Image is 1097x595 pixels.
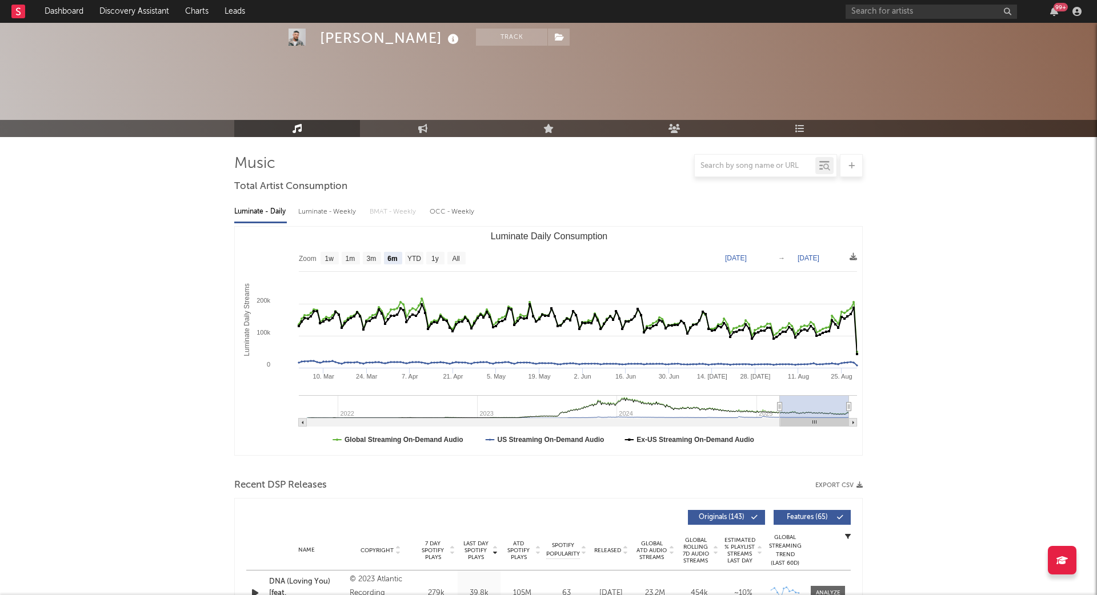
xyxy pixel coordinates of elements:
text: 14. [DATE] [697,373,727,380]
span: Estimated % Playlist Streams Last Day [724,537,755,564]
text: All [452,255,459,263]
text: 11. Aug [788,373,809,380]
text: 28. [DATE] [740,373,770,380]
span: 7 Day Spotify Plays [418,540,448,561]
span: Copyright [361,547,394,554]
div: Luminate - Weekly [298,202,358,222]
button: Features(65) [774,510,851,525]
button: 99+ [1050,7,1058,16]
text: 1w [325,255,334,263]
span: Global Rolling 7D Audio Streams [680,537,711,564]
text: → [778,254,785,262]
text: 6m [387,255,397,263]
div: Global Streaming Trend (Last 60D) [768,533,802,568]
text: 21. Apr [443,373,463,380]
text: 200k [257,297,270,304]
svg: Luminate Daily Consumption [235,227,863,455]
text: 7. Apr [402,373,418,380]
text: Global Streaming On-Demand Audio [345,436,463,444]
button: Originals(143) [688,510,765,525]
text: 19. May [528,373,551,380]
span: Originals ( 143 ) [695,514,748,521]
text: 16. Jun [615,373,636,380]
text: 1y [431,255,439,263]
text: US Streaming On-Demand Audio [498,436,604,444]
text: 100k [257,329,270,336]
text: Ex-US Streaming On-Demand Audio [636,436,754,444]
text: 5. May [487,373,506,380]
div: [PERSON_NAME] [320,29,462,47]
text: 24. Mar [356,373,378,380]
span: ATD Spotify Plays [503,540,534,561]
text: Luminate Daily Streams [243,283,251,356]
button: Track [476,29,547,46]
text: 10. Mar [313,373,335,380]
span: Global ATD Audio Streams [636,540,667,561]
span: Features ( 65 ) [781,514,834,521]
div: OCC - Weekly [430,202,475,222]
span: Total Artist Consumption [234,180,347,194]
text: [DATE] [725,254,747,262]
span: Spotify Popularity [546,541,580,558]
text: Luminate Daily Consumption [491,231,608,241]
div: Luminate - Daily [234,202,287,222]
text: 3m [367,255,377,263]
text: Zoom [299,255,317,263]
span: Released [594,547,621,554]
input: Search by song name or URL [695,162,815,171]
input: Search for artists [846,5,1017,19]
div: Name [269,546,344,554]
span: Last Day Spotify Plays [461,540,491,561]
div: 99 + [1054,3,1068,11]
text: 2. Jun [574,373,591,380]
button: Export CSV [815,482,863,489]
text: 0 [267,361,270,368]
span: Recent DSP Releases [234,479,327,492]
text: 30. Jun [659,373,679,380]
text: 25. Aug [831,373,852,380]
text: YTD [407,255,421,263]
text: [DATE] [798,254,819,262]
text: 1m [346,255,355,263]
